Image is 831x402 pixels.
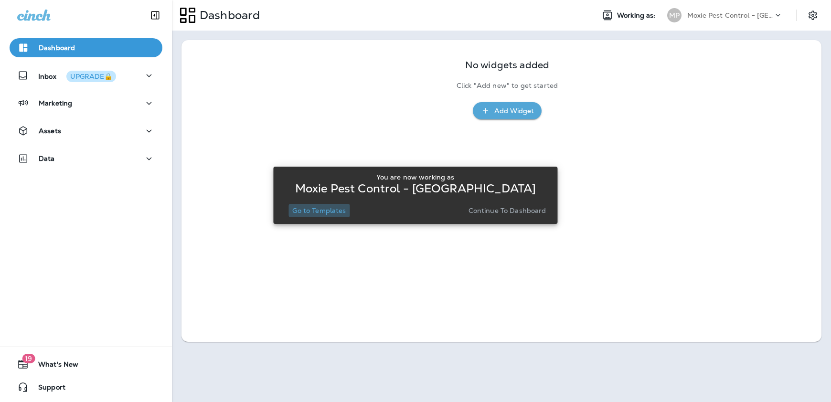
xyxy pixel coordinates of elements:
button: UPGRADE🔒 [66,71,116,82]
button: 19What's New [10,355,162,374]
span: Support [29,383,65,395]
p: Continue to Dashboard [469,207,546,214]
button: Settings [804,7,821,24]
button: Go to Templates [288,204,350,217]
p: Inbox [38,71,116,81]
p: You are now working as [376,173,454,181]
span: What's New [29,360,78,372]
button: Continue to Dashboard [465,204,550,217]
span: Working as: [617,11,658,20]
button: Marketing [10,94,162,113]
p: Go to Templates [292,207,346,214]
p: Moxie Pest Control - [GEOGRAPHIC_DATA] [687,11,773,19]
button: InboxUPGRADE🔒 [10,66,162,85]
p: Marketing [39,99,72,107]
p: Assets [39,127,61,135]
button: Collapse Sidebar [142,6,169,25]
p: Moxie Pest Control - [GEOGRAPHIC_DATA] [295,185,536,192]
button: Support [10,378,162,397]
p: Dashboard [196,8,260,22]
div: MP [667,8,682,22]
p: Dashboard [39,44,75,52]
button: Assets [10,121,162,140]
button: Data [10,149,162,168]
span: 19 [22,354,35,363]
div: UPGRADE🔒 [70,73,112,80]
p: Data [39,155,55,162]
button: Dashboard [10,38,162,57]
